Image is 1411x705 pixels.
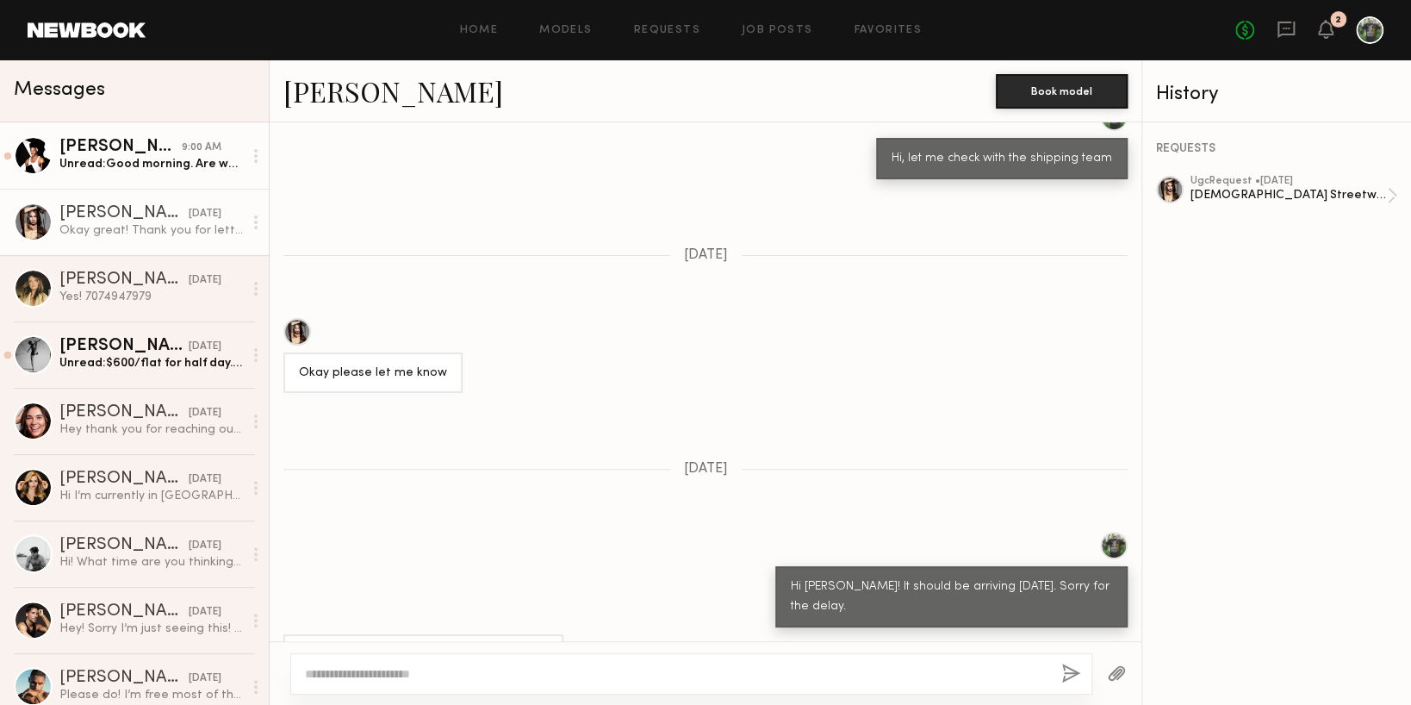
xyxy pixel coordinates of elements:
[1190,187,1387,203] div: [DEMOGRAPHIC_DATA] Streetwear Models for UGC Content
[59,603,189,621] div: [PERSON_NAME]
[460,25,499,36] a: Home
[189,405,221,421] div: [DATE]
[59,554,243,571] div: Hi! What time are you thinking? And how much would the shoot be?
[791,577,1112,617] div: Hi [PERSON_NAME]! It should be arriving [DATE]. Sorry for the delay.
[189,671,221,687] div: [DATE]
[59,222,243,239] div: Okay great! Thank you for letting me know
[996,83,1128,97] a: Book model
[283,72,503,109] a: [PERSON_NAME]
[742,25,813,36] a: Job Posts
[684,462,728,477] span: [DATE]
[1190,176,1387,187] div: ugc Request • [DATE]
[299,364,447,384] div: Okay please let me know
[1156,143,1397,155] div: REQUESTS
[59,404,189,421] div: [PERSON_NAME]
[189,206,221,222] div: [DATE]
[59,156,243,172] div: Unread: Good morning. Are we still up for [DATE]?
[539,25,592,36] a: Models
[189,538,221,554] div: [DATE]
[189,339,221,355] div: [DATE]
[59,139,182,156] div: [PERSON_NAME]
[1156,84,1397,104] div: History
[182,140,221,156] div: 9:00 AM
[854,25,922,36] a: Favorites
[892,149,1112,169] div: Hi, let me check with the shipping team
[59,289,243,305] div: Yes! 7074947979
[634,25,700,36] a: Requests
[1190,176,1397,215] a: ugcRequest •[DATE][DEMOGRAPHIC_DATA] Streetwear Models for UGC Content
[59,471,189,488] div: [PERSON_NAME]
[59,355,243,371] div: Unread: $600/flat for half day. What day(s) are you looking to shoot?
[59,621,243,637] div: Hey! Sorry I’m just seeing this! Let me know if you’re still interested, and any details you have...
[59,271,189,289] div: [PERSON_NAME]
[59,205,189,222] div: [PERSON_NAME]
[189,604,221,621] div: [DATE]
[1335,16,1341,25] div: 2
[59,421,243,438] div: Hey thank you for reaching out!! Would love to shoot with you for your next upcoming shoot!!
[684,248,728,263] span: [DATE]
[59,537,189,554] div: [PERSON_NAME]
[59,338,189,355] div: [PERSON_NAME]
[59,488,243,504] div: Hi I’m currently in [GEOGRAPHIC_DATA] until the 25th
[189,272,221,289] div: [DATE]
[14,80,105,100] span: Messages
[59,670,189,687] div: [PERSON_NAME]
[996,74,1128,109] button: Book model
[189,471,221,488] div: [DATE]
[59,687,243,703] div: Please do! I’m free most of the week next week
